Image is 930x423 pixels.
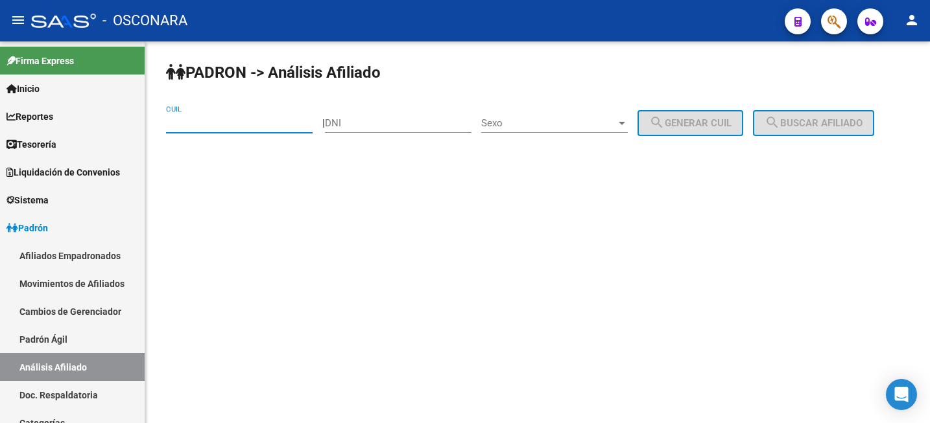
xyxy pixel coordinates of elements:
span: Buscar afiliado [765,117,863,129]
span: Sistema [6,193,49,207]
span: Tesorería [6,137,56,152]
div: Open Intercom Messenger [886,379,917,410]
div: | [322,117,753,129]
mat-icon: menu [10,12,26,28]
span: Inicio [6,82,40,96]
span: Generar CUIL [649,117,732,129]
mat-icon: search [765,115,780,130]
span: - OSCONARA [102,6,187,35]
mat-icon: person [904,12,920,28]
span: Firma Express [6,54,74,68]
span: Liquidación de Convenios [6,165,120,179]
span: Padrón [6,221,48,235]
button: Generar CUIL [638,110,743,136]
mat-icon: search [649,115,665,130]
strong: PADRON -> Análisis Afiliado [166,63,381,82]
span: Sexo [481,117,616,129]
button: Buscar afiliado [753,110,874,136]
span: Reportes [6,109,53,124]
